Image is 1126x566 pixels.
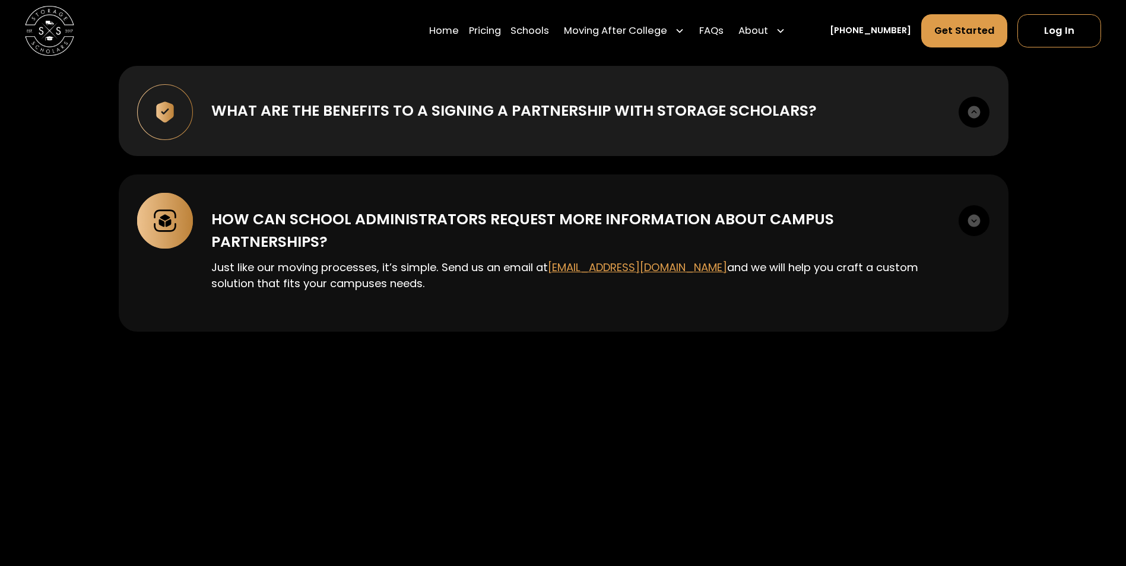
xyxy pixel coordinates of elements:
a: FAQs [699,14,724,48]
a: Log In [1017,14,1101,47]
a: [EMAIL_ADDRESS][DOMAIN_NAME] [548,260,727,275]
div: About [734,14,791,48]
a: Get Started [921,14,1008,47]
a: Pricing [469,14,501,48]
div: Moving After College [564,24,667,39]
a: Home [429,14,459,48]
div: What are the benefits to a signing a partnership with Storage Scholars? [211,100,817,122]
a: Schools [510,14,549,48]
div: About [738,24,768,39]
div: Moving After College [559,14,690,48]
a: [PHONE_NUMBER] [830,24,911,37]
img: Storage Scholars main logo [25,6,74,55]
div: How can school administrators request more information about campus partnerships? [211,208,940,253]
p: Just like our moving processes, it’s simple. Send us an email at and we will help you craft a cus... [211,259,940,292]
